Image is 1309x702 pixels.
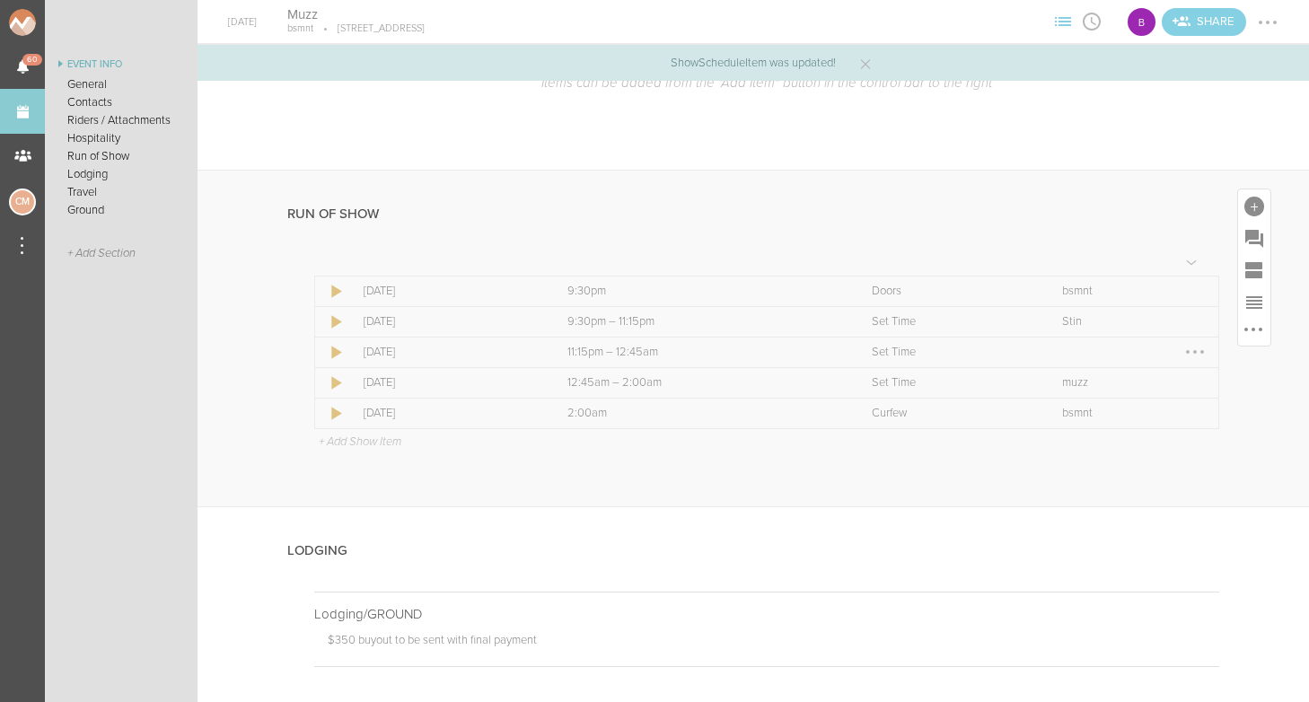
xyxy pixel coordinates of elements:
[1077,15,1106,26] span: View Itinerary
[22,54,42,66] span: 60
[1238,222,1270,254] div: Add Prompt
[567,407,832,421] p: 2:00am
[45,111,198,129] a: Riders / Attachments
[287,206,379,222] h4: Run of Show
[567,285,832,299] p: 9:30pm
[45,93,198,111] a: Contacts
[1126,6,1157,38] div: bsmnt
[872,285,1023,299] p: Doors
[671,57,836,69] p: ShowScheduleItem was updated!
[872,407,1023,421] p: Curfew
[1049,15,1077,26] span: View Sections
[872,376,1023,390] p: Set Time
[45,54,198,75] a: Event Info
[9,9,110,36] img: NOMAD
[45,75,198,93] a: General
[872,346,1023,360] p: Set Time
[1062,315,1182,329] p: Stin
[45,147,198,165] a: Run of Show
[364,314,528,329] p: [DATE]
[364,284,528,298] p: [DATE]
[364,375,528,390] p: [DATE]
[1062,285,1182,299] p: bsmnt
[567,346,832,360] p: 11:15pm – 12:45am
[364,345,528,359] p: [DATE]
[1062,407,1182,421] p: bsmnt
[45,129,198,147] a: Hospitality
[287,6,425,23] h4: Muzz
[287,543,347,558] h4: Lodging
[1238,189,1270,222] div: Add Item
[287,22,313,35] p: bsmnt
[1062,376,1182,390] p: muzz
[1238,254,1270,286] div: Add Section
[45,183,198,201] a: Travel
[1162,8,1246,36] div: Share
[319,434,401,449] p: + Add Show Item
[314,606,1219,622] p: Lodging/GROUND
[313,22,425,35] p: [STREET_ADDRESS]
[1126,6,1157,38] div: B
[1162,8,1246,36] a: Invite teams to the Event
[567,315,832,329] p: 9:30pm – 11:15pm
[9,189,36,215] div: Charlie McGinley
[567,376,832,390] p: 12:45am – 2:00am
[67,247,136,260] span: + Add Section
[328,633,1219,653] p: $350 buyout to be sent with final payment
[45,165,198,183] a: Lodging
[1238,286,1270,319] div: Reorder Items in this Section
[1238,319,1270,346] div: More Options
[364,406,528,420] p: [DATE]
[45,201,198,219] a: Ground
[872,315,1023,329] p: Set Time
[314,75,1219,91] p: Items can be added from the "Add Item" button in the control bar to the right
